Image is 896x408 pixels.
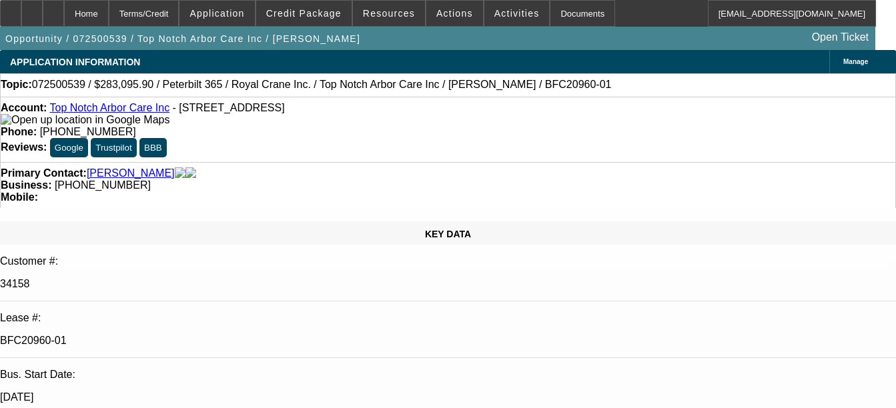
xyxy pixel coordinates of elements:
a: View Google Maps [1,114,169,125]
img: linkedin-icon.png [185,167,196,179]
span: Activities [494,8,540,19]
button: Activities [484,1,550,26]
span: Application [189,8,244,19]
span: [PHONE_NUMBER] [40,126,136,137]
strong: Primary Contact: [1,167,87,179]
img: Open up location in Google Maps [1,114,169,126]
a: Top Notch Arbor Care Inc [49,102,169,113]
span: Opportunity / 072500539 / Top Notch Arbor Care Inc / [PERSON_NAME] [5,33,360,44]
button: Credit Package [256,1,352,26]
span: Manage [843,58,868,65]
a: Open Ticket [807,26,874,49]
span: Resources [363,8,415,19]
button: Actions [426,1,483,26]
span: Credit Package [266,8,342,19]
span: 072500539 / $283,095.90 / Peterbilt 365 / Royal Crane Inc. / Top Notch Arbor Care Inc / [PERSON_N... [32,79,612,91]
strong: Business: [1,179,51,191]
button: Application [179,1,254,26]
span: - [STREET_ADDRESS] [173,102,285,113]
button: Resources [353,1,425,26]
span: [PHONE_NUMBER] [55,179,151,191]
button: Trustpilot [91,138,136,157]
a: [PERSON_NAME] [87,167,175,179]
strong: Mobile: [1,191,38,203]
span: Actions [436,8,473,19]
span: APPLICATION INFORMATION [10,57,140,67]
img: facebook-icon.png [175,167,185,179]
strong: Topic: [1,79,32,91]
span: KEY DATA [425,229,471,239]
strong: Phone: [1,126,37,137]
button: Google [50,138,88,157]
strong: Reviews: [1,141,47,153]
button: BBB [139,138,167,157]
strong: Account: [1,102,47,113]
